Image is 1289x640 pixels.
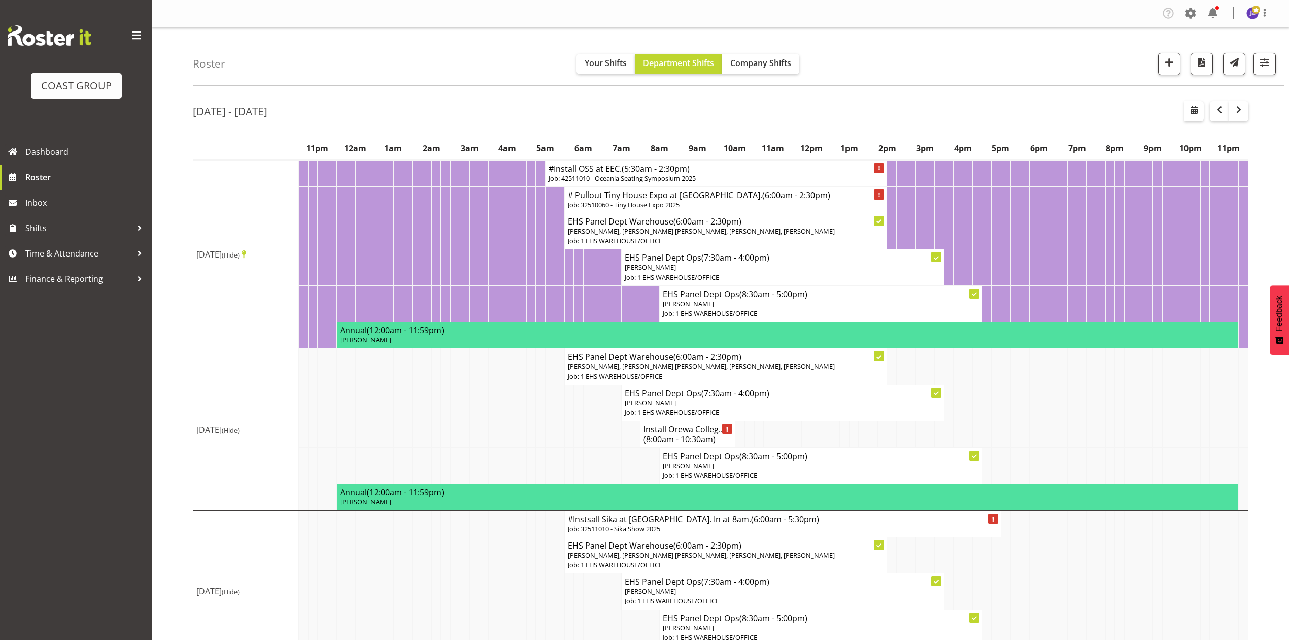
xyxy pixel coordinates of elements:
[625,577,941,587] h4: EHS Panel Dept Ops
[222,426,240,435] span: (Hide)
[982,137,1020,160] th: 5pm
[25,195,147,210] span: Inbox
[868,137,906,160] th: 2pm
[549,174,884,183] p: Job: 42511010 - Oceania Seating Symposium 2025
[679,137,717,160] th: 9am
[701,388,769,399] span: (7:30am - 4:00pm)
[568,524,998,534] p: Job: 32511010 - Sika Show 2025
[568,560,884,570] p: Job: 1 EHS WAREHOUSE/OFFICE
[568,351,884,362] h4: EHS Panel Dept Warehouse
[663,461,714,470] span: [PERSON_NAME]
[635,54,722,74] button: Department Shifts
[830,137,868,160] th: 1pm
[193,160,299,348] td: [DATE]
[762,189,830,201] span: (6:00am - 2:30pm)
[673,351,741,362] span: (6:00am - 2:30pm)
[222,587,240,596] span: (Hide)
[643,424,732,444] h4: Install Orewa Colleg...
[222,250,240,260] span: (Hide)
[701,252,769,263] span: (7:30am - 4:00pm)
[1184,101,1204,121] button: Select a specific date within the roster.
[663,471,979,481] p: Job: 1 EHS WAREHOUSE/OFFICE
[1246,7,1259,19] img: jeremy-zhu10018.jpg
[663,309,979,318] p: Job: 1 EHS WAREHOUSE/OFFICE
[1270,285,1289,355] button: Feedback - Show survey
[585,57,627,69] span: Your Shifts
[568,362,835,371] span: [PERSON_NAME], [PERSON_NAME] [PERSON_NAME], [PERSON_NAME], [PERSON_NAME]
[622,163,690,174] span: (5:30am - 2:30pm)
[625,252,941,263] h4: EHS Panel Dept Ops
[488,137,526,160] th: 4am
[625,388,941,398] h4: EHS Panel Dept Ops
[625,398,676,407] span: [PERSON_NAME]
[663,299,714,308] span: [PERSON_NAME]
[549,164,884,174] h4: #Install OSS at EEC.
[298,137,336,160] th: 11pm
[643,57,714,69] span: Department Shifts
[751,514,819,525] span: (6:00am - 5:30pm)
[25,144,147,159] span: Dashboard
[193,105,267,118] h2: [DATE] - [DATE]
[739,451,807,462] span: (8:30am - 5:00pm)
[25,220,132,236] span: Shifts
[568,372,884,381] p: Job: 1 EHS WAREHOUSE/OFFICE
[340,487,1235,497] h4: Annual
[673,216,741,227] span: (6:00am - 2:30pm)
[643,434,716,445] span: (8:00am - 10:30am)
[568,540,884,551] h4: EHS Panel Dept Warehouse
[663,451,979,461] h4: EHS Panel Dept Ops
[568,236,884,246] p: Job: 1 EHS WAREHOUSE/OFFICE
[336,137,375,160] th: 12am
[25,271,132,286] span: Finance & Reporting
[663,289,979,299] h4: EHS Panel Dept Ops
[739,289,807,300] span: (8:30am - 5:00pm)
[25,170,147,185] span: Roster
[754,137,792,160] th: 11am
[625,596,941,606] p: Job: 1 EHS WAREHOUSE/OFFICE
[739,613,807,624] span: (8:30am - 5:00pm)
[568,216,884,227] h4: EHS Panel Dept Warehouse
[41,78,112,93] div: COAST GROUP
[640,137,679,160] th: 8am
[576,54,635,74] button: Your Shifts
[1210,137,1248,160] th: 11pm
[625,273,941,282] p: Job: 1 EHS WAREHOUSE/OFFICE
[568,514,998,524] h4: #Instsall Sika at [GEOGRAPHIC_DATA]. In at 8am.
[625,408,941,418] p: Job: 1 EHS WAREHOUSE/OFFICE
[568,190,884,200] h4: # Pullout Tiny House Expo at [GEOGRAPHIC_DATA].
[375,137,413,160] th: 1am
[701,576,769,587] span: (7:30am - 4:00pm)
[193,58,225,70] h4: Roster
[8,25,91,46] img: Rosterit website logo
[1223,53,1245,75] button: Send a list of all shifts for the selected filtered period to all rostered employees.
[340,335,391,344] span: [PERSON_NAME]
[413,137,451,160] th: 2am
[193,348,299,510] td: [DATE]
[944,137,982,160] th: 4pm
[663,623,714,632] span: [PERSON_NAME]
[340,497,391,506] span: [PERSON_NAME]
[1172,137,1210,160] th: 10pm
[1058,137,1096,160] th: 7pm
[1096,137,1134,160] th: 8pm
[568,227,835,236] span: [PERSON_NAME], [PERSON_NAME] [PERSON_NAME], [PERSON_NAME], [PERSON_NAME]
[340,325,1235,335] h4: Annual
[716,137,754,160] th: 10am
[1253,53,1276,75] button: Filter Shifts
[792,137,830,160] th: 12pm
[25,246,132,261] span: Time & Attendance
[367,325,444,336] span: (12:00am - 11:59pm)
[568,200,884,210] p: Job: 32510060 - Tiny House Expo 2025
[625,587,676,596] span: [PERSON_NAME]
[1191,53,1213,75] button: Download a PDF of the roster according to the set date range.
[602,137,640,160] th: 7am
[625,263,676,272] span: [PERSON_NAME]
[564,137,602,160] th: 6am
[673,540,741,551] span: (6:00am - 2:30pm)
[730,57,791,69] span: Company Shifts
[663,613,979,623] h4: EHS Panel Dept Ops
[526,137,564,160] th: 5am
[1158,53,1180,75] button: Add a new shift
[1275,296,1284,331] span: Feedback
[568,551,835,560] span: [PERSON_NAME], [PERSON_NAME] [PERSON_NAME], [PERSON_NAME], [PERSON_NAME]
